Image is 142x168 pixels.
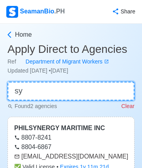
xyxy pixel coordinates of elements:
[7,82,135,101] input: 👉 Quick Search
[14,152,128,161] div: [EMAIL_ADDRESS][DOMAIN_NAME]
[54,8,65,15] span: .PH
[110,4,136,19] button: Share
[15,30,32,39] span: Home
[16,58,109,66] a: Department of Migrant Workers
[7,67,68,74] span: Updated [DATE] • [DATE]
[16,58,104,66] div: Department of Migrant Workers
[14,123,128,133] div: PHILSYNERGY MARITIME INC
[14,144,52,150] a: 8804-6867
[7,102,57,110] p: Found 2 agencies
[121,102,135,110] p: Clear
[121,7,135,16] div: Share
[6,6,65,18] div: SeamanBio
[14,134,52,141] a: 8807-8241
[7,43,135,56] h3: Apply Direct to Agencies
[6,6,18,18] img: Logo
[7,58,135,66] div: Ref
[6,30,135,39] a: Home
